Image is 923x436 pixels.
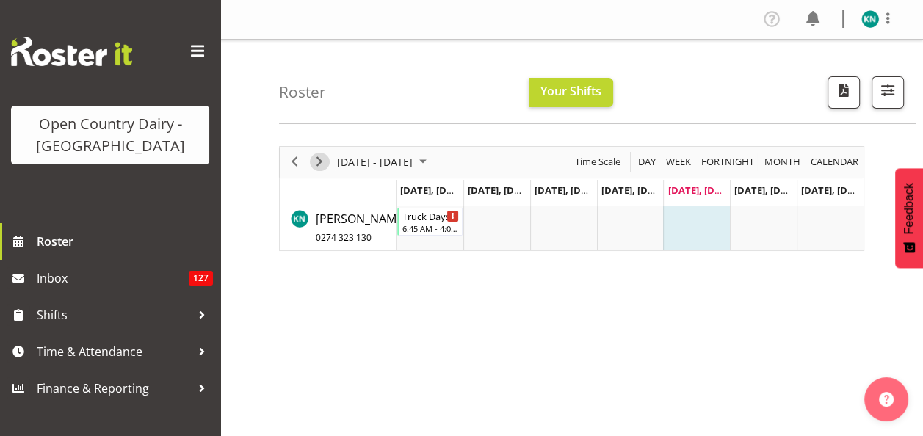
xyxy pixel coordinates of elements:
[26,113,195,157] div: Open Country Dairy - [GEOGRAPHIC_DATA]
[336,153,414,171] span: [DATE] - [DATE]
[402,208,459,223] div: Truck Dayshift #2
[861,10,879,28] img: karl-nicole9851.jpg
[397,208,463,236] div: Karl Nicol"s event - Truck Dayshift #2 Begin From Monday, August 11, 2025 at 6:45:00 AM GMT+12:00...
[285,153,305,171] button: Previous
[279,146,864,251] div: Timeline Week of August 15, 2025
[279,84,326,101] h4: Roster
[664,153,694,171] button: Timeline Week
[895,168,923,268] button: Feedback - Show survey
[601,184,668,197] span: [DATE], [DATE]
[37,230,213,252] span: Roster
[529,78,613,107] button: Your Shifts
[282,147,307,178] div: previous period
[468,184,535,197] span: [DATE], [DATE]
[636,153,659,171] button: Timeline Day
[808,153,861,171] button: Month
[397,206,864,250] table: Timeline Week of August 15, 2025
[763,153,802,171] span: Month
[902,183,916,234] span: Feedback
[316,210,407,245] a: [PERSON_NAME]0274 323 130
[809,153,860,171] span: calendar
[400,184,467,197] span: [DATE], [DATE]
[189,271,213,286] span: 127
[667,184,734,197] span: [DATE], [DATE]
[316,211,407,244] span: [PERSON_NAME]
[734,184,801,197] span: [DATE], [DATE]
[801,184,868,197] span: [DATE], [DATE]
[637,153,657,171] span: Day
[762,153,803,171] button: Timeline Month
[402,222,459,234] div: 6:45 AM - 4:00 PM
[316,231,372,244] span: 0274 323 130
[700,153,756,171] span: Fortnight
[11,37,132,66] img: Rosterit website logo
[540,83,601,99] span: Your Shifts
[828,76,860,109] button: Download a PDF of the roster according to the set date range.
[307,147,332,178] div: next period
[879,392,894,407] img: help-xxl-2.png
[37,377,191,399] span: Finance & Reporting
[37,341,191,363] span: Time & Attendance
[573,153,622,171] span: Time Scale
[872,76,904,109] button: Filter Shifts
[310,153,330,171] button: Next
[573,153,623,171] button: Time Scale
[699,153,757,171] button: Fortnight
[535,184,601,197] span: [DATE], [DATE]
[665,153,692,171] span: Week
[280,206,397,250] td: Karl Nicol resource
[37,304,191,326] span: Shifts
[335,153,433,171] button: August 2025
[332,147,435,178] div: August 11 - 17, 2025
[37,267,189,289] span: Inbox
